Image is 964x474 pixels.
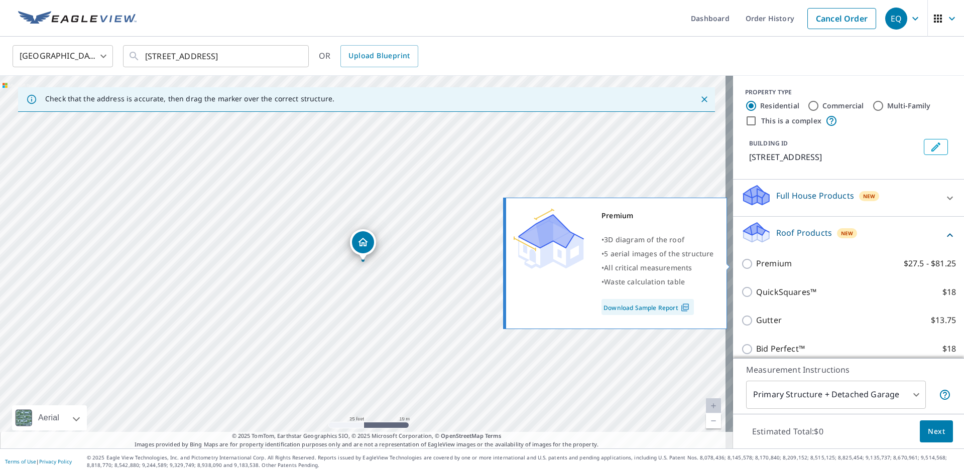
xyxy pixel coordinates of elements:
span: Next [928,425,945,438]
img: Pdf Icon [678,303,692,312]
a: Terms [485,432,502,439]
div: PROPERTY TYPE [745,88,952,97]
p: Check that the address is accurate, then drag the marker over the correct structure. [45,94,334,103]
span: 3D diagram of the roof [604,235,684,244]
div: Aerial [35,405,62,430]
p: Estimated Total: $0 [744,420,831,442]
a: Cancel Order [807,8,876,29]
div: EQ [885,8,907,30]
label: This is a complex [761,116,821,126]
img: EV Logo [18,11,137,26]
p: Roof Products [776,227,832,239]
div: Aerial [12,405,87,430]
a: Privacy Policy [39,458,72,465]
p: | [5,458,72,464]
button: Edit building 1 [924,139,948,155]
input: Search by address or latitude-longitude [145,42,288,70]
p: Gutter [756,314,782,327]
p: $27.5 - $81.25 [904,257,956,270]
div: Premium [601,209,714,223]
span: Waste calculation table [604,277,685,286]
label: Residential [760,101,799,111]
div: • [601,275,714,289]
p: $13.75 [931,314,956,327]
p: Full House Products [776,190,854,202]
p: [STREET_ADDRESS] [749,151,920,163]
div: [GEOGRAPHIC_DATA] [13,42,113,70]
p: $18 [942,343,956,355]
div: Primary Structure + Detached Garage [746,381,926,409]
p: Bid Perfect™ [756,343,805,355]
label: Commercial [822,101,864,111]
p: QuickSquares™ [756,286,816,298]
div: • [601,247,714,261]
div: OR [319,45,418,67]
div: • [601,261,714,275]
span: Upload Blueprint [348,50,410,62]
a: OpenStreetMap [441,432,483,439]
span: New [863,192,876,200]
a: Download Sample Report [601,299,694,315]
a: Upload Blueprint [340,45,418,67]
p: Measurement Instructions [746,364,951,376]
a: Current Level 20, Zoom In Disabled [706,398,721,413]
a: Terms of Use [5,458,36,465]
span: © 2025 TomTom, Earthstar Geographics SIO, © 2025 Microsoft Corporation, © [232,432,502,440]
p: BUILDING ID [749,139,788,147]
p: © 2025 Eagle View Technologies, Inc. and Pictometry International Corp. All Rights Reserved. Repo... [87,454,959,469]
button: Next [920,420,953,443]
a: Current Level 20, Zoom Out [706,413,721,428]
span: Your report will include the primary structure and a detached garage if one exists. [939,389,951,401]
div: Dropped pin, building 1, Residential property, 64 Dallas Ave Waterbury, CT 06705 [350,229,376,260]
label: Multi-Family [887,101,931,111]
img: Premium [514,209,584,269]
p: $18 [942,286,956,298]
span: All critical measurements [604,263,692,272]
p: Premium [756,257,792,270]
div: • [601,233,714,247]
div: Full House ProductsNew [741,184,956,212]
button: Close [698,93,711,106]
div: Roof ProductsNew [741,221,956,249]
span: 5 aerial images of the structure [604,249,713,258]
span: New [841,229,854,237]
